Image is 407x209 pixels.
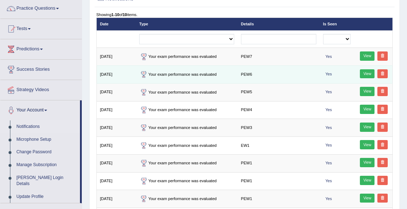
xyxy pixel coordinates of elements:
td: [DATE] [96,48,136,66]
a: Details [241,22,254,26]
td: Your exam performance was evaluated [136,83,238,101]
span: Yes [323,71,334,78]
a: Delete [377,123,388,132]
td: [DATE] [96,101,136,119]
td: PEW4 [237,101,320,119]
b: 1-10 [111,13,119,17]
a: Manage Subscription [13,159,80,171]
a: View [360,123,375,132]
a: Delete [377,158,388,167]
a: Tests [0,19,82,37]
a: View [360,51,375,61]
td: Your exam performance was evaluated [136,190,238,208]
td: PEW1 [237,190,320,208]
a: Strategy Videos [0,80,82,98]
a: Delete [377,105,388,114]
td: PEW1 [237,154,320,172]
b: 10 [122,13,127,17]
a: Delete [377,69,388,79]
td: Your exam performance was evaluated [136,137,238,155]
td: [DATE] [96,119,136,137]
a: View [360,158,375,167]
a: Predictions [0,39,82,57]
a: View [360,140,375,149]
a: Microphone Setup [13,133,80,146]
div: Showing of items. [96,12,393,18]
td: PEW5 [237,83,320,101]
td: PEW3 [237,119,320,137]
a: Success Stories [0,60,82,78]
td: [DATE] [96,172,136,190]
span: Yes [323,125,334,131]
td: [DATE] [96,154,136,172]
a: Notifications [13,120,80,133]
span: Yes [323,107,334,113]
a: View [360,194,375,203]
span: Yes [323,142,334,149]
td: Your exam performance was evaluated [136,48,238,66]
td: Your exam performance was evaluated [136,66,238,84]
a: Update Profile [13,190,80,203]
td: PEW6 [237,66,320,84]
td: Your exam performance was evaluated [136,101,238,119]
a: Change Password [13,146,80,159]
td: EW1 [237,137,320,155]
a: Delete [377,140,388,149]
td: [DATE] [96,137,136,155]
td: PEW1 [237,172,320,190]
td: Your exam performance was evaluated [136,172,238,190]
a: View [360,87,375,96]
span: Yes [323,89,334,95]
a: Your Account [0,100,80,118]
td: Your exam performance was evaluated [136,154,238,172]
a: View [360,69,375,79]
span: Yes [323,196,334,202]
span: Yes [323,54,334,60]
a: Delete [377,176,388,185]
a: View [360,105,375,114]
td: [DATE] [96,190,136,208]
a: [PERSON_NAME] Login Details [13,171,80,190]
a: Date [100,22,109,26]
span: Yes [323,160,334,166]
a: Delete [377,194,388,203]
a: Type [139,22,148,26]
td: PEW7 [237,48,320,66]
a: Delete [377,51,388,61]
a: View [360,176,375,185]
a: Is Seen [323,22,337,26]
span: Yes [323,178,334,184]
td: [DATE] [96,83,136,101]
td: Your exam performance was evaluated [136,119,238,137]
td: [DATE] [96,66,136,84]
a: Delete [377,87,388,96]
